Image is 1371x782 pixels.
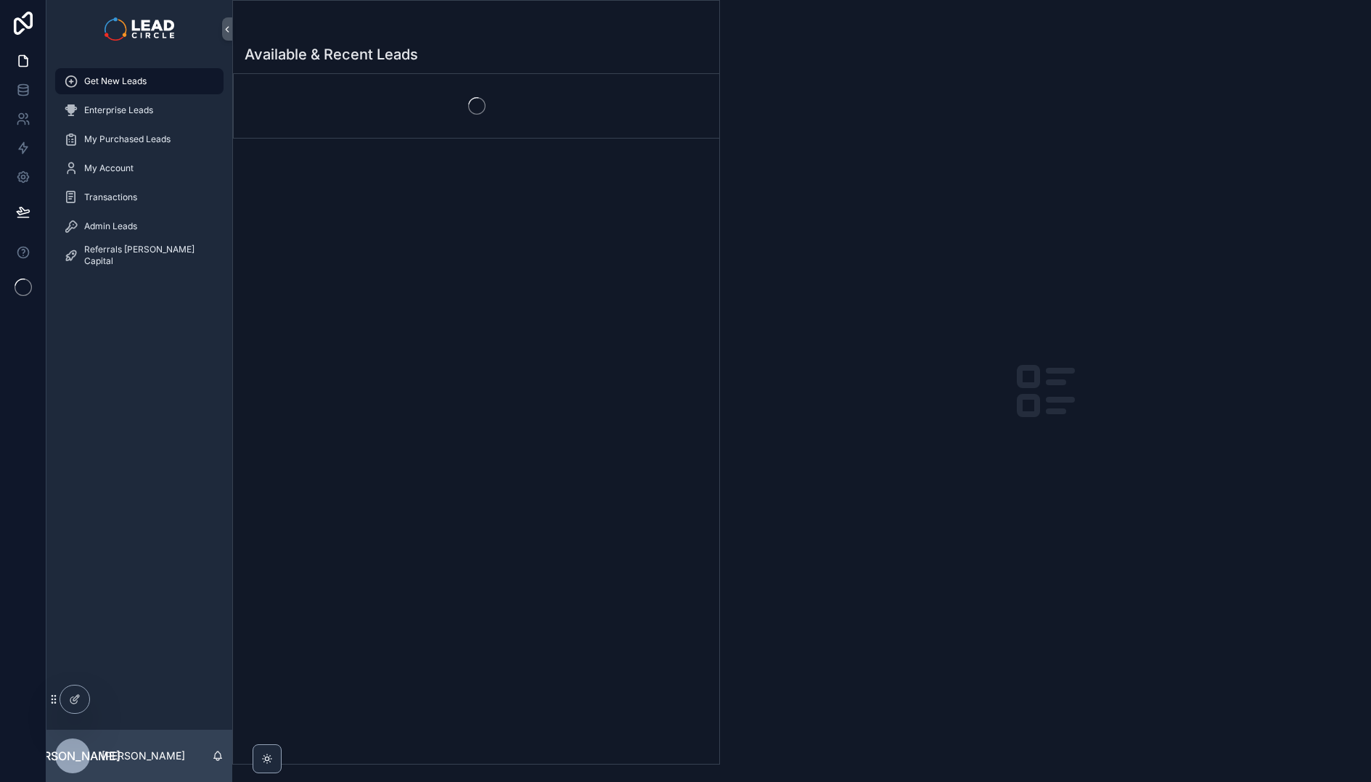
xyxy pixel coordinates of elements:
[25,747,120,765] span: [PERSON_NAME]
[84,75,147,87] span: Get New Leads
[55,155,224,181] a: My Account
[102,749,185,763] p: [PERSON_NAME]
[55,97,224,123] a: Enterprise Leads
[84,162,134,174] span: My Account
[55,213,224,239] a: Admin Leads
[105,17,173,41] img: App logo
[84,244,209,267] span: Referrals [PERSON_NAME] Capital
[84,104,153,116] span: Enterprise Leads
[84,133,171,145] span: My Purchased Leads
[55,242,224,268] a: Referrals [PERSON_NAME] Capital
[55,68,224,94] a: Get New Leads
[55,184,224,210] a: Transactions
[84,221,137,232] span: Admin Leads
[46,58,232,287] div: scrollable content
[55,126,224,152] a: My Purchased Leads
[245,44,418,65] h1: Available & Recent Leads
[84,192,137,203] span: Transactions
